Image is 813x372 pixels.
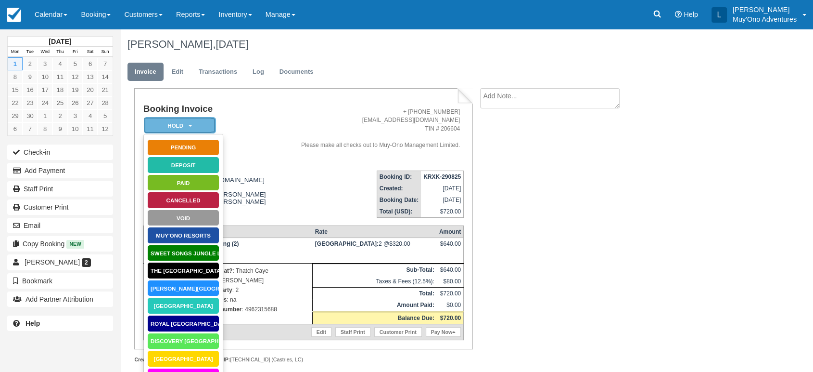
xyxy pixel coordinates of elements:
[8,47,23,57] th: Mon
[283,108,460,149] address: + [PHONE_NUMBER] [EMAIL_ADDRESS][DOMAIN_NAME] TIN # 206604 Please make all checks out to Muy-Ono ...
[423,173,461,180] strong: KRXK-290825
[68,122,83,135] a: 10
[98,122,113,135] a: 12
[38,70,52,83] a: 10
[143,226,312,238] th: Item
[147,262,219,279] a: The [GEOGRAPHIC_DATA]
[23,83,38,96] a: 16
[68,109,83,122] a: 3
[83,109,98,122] a: 4
[52,109,67,122] a: 2
[146,305,310,314] p: : 4962315688
[98,57,113,70] a: 7
[143,104,279,114] h1: Booking Invoice
[146,276,310,285] p: : [PERSON_NAME]
[52,83,67,96] a: 18
[83,47,98,57] th: Sat
[23,47,38,57] th: Tue
[7,236,113,252] button: Copy Booking New
[147,333,219,350] a: Discovery [GEOGRAPHIC_DATA]
[38,96,52,109] a: 24
[437,226,464,238] th: Amount
[147,315,219,332] a: Royal [GEOGRAPHIC_DATA]
[675,11,682,18] i: Help
[52,70,67,83] a: 11
[147,297,219,314] a: [GEOGRAPHIC_DATA]
[98,47,113,57] th: Sun
[23,57,38,70] a: 2
[7,145,113,160] button: Check-in
[377,183,421,194] th: Created:
[7,163,113,178] button: Add Payment
[68,57,83,70] a: 5
[7,199,113,215] a: Customer Print
[313,311,437,324] th: Balance Due:
[335,327,370,337] a: Staff Print
[147,245,219,262] a: Sweet Songs Jungle L
[98,83,113,96] a: 21
[8,83,23,96] a: 15
[315,240,379,247] strong: Thatch Caye Resort
[7,254,113,270] a: [PERSON_NAME] 2
[216,38,248,50] span: [DATE]
[147,227,219,244] a: Muy'Ono Resorts
[191,63,244,81] a: Transactions
[374,327,422,337] a: Customer Print
[82,258,91,267] span: 2
[313,276,437,288] td: Taxes & Fees (12.5%):
[147,280,219,297] a: [PERSON_NAME][GEOGRAPHIC_DATA]
[733,5,797,14] p: [PERSON_NAME]
[165,63,191,81] a: Edit
[147,139,219,156] a: Pending
[49,38,71,45] strong: [DATE]
[147,174,219,191] a: Paid
[68,70,83,83] a: 12
[313,264,437,276] th: Sub-Total:
[52,122,67,135] a: 9
[38,47,52,57] th: Wed
[83,96,98,109] a: 27
[52,96,67,109] a: 25
[23,109,38,122] a: 30
[68,47,83,57] th: Fri
[127,63,164,81] a: Invoice
[439,240,461,255] div: $640.00
[377,171,421,183] th: Booking ID:
[421,194,464,206] td: [DATE]
[7,273,113,289] button: Bookmark
[38,83,52,96] a: 17
[377,194,421,206] th: Booking Date:
[437,299,464,312] td: $0.00
[313,226,437,238] th: Rate
[7,316,113,331] a: Help
[733,14,797,24] p: Muy'Ono Adventures
[134,356,472,363] div: [PERSON_NAME] [TECHNICAL_ID] (Castries, LC)
[146,295,310,305] p: : na
[8,109,23,122] a: 29
[38,122,52,135] a: 8
[437,287,464,299] td: $720.00
[8,57,23,70] a: 1
[272,63,321,81] a: Documents
[25,258,80,266] span: [PERSON_NAME]
[313,287,437,299] th: Total:
[147,210,219,226] a: Void
[83,83,98,96] a: 20
[426,327,461,337] a: Pay Now
[313,238,437,263] td: 2 @
[83,70,98,83] a: 13
[25,319,40,327] b: Help
[147,192,219,209] a: Cancelled
[7,8,21,22] img: checkfront-main-nav-mini-logo.png
[52,47,67,57] th: Thu
[421,206,464,218] td: $720.00
[98,96,113,109] a: 28
[437,276,464,288] td: $80.00
[147,157,219,173] a: Deposit
[8,70,23,83] a: 8
[144,117,216,134] em: HOLD
[23,122,38,135] a: 7
[143,117,213,134] a: HOLD
[437,264,464,276] td: $640.00
[127,39,723,50] h1: [PERSON_NAME],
